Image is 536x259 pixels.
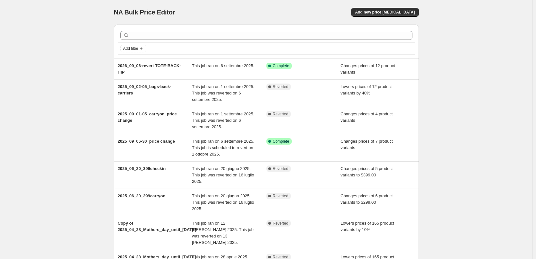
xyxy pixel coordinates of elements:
[273,84,289,89] span: Reverted
[273,139,289,144] span: Complete
[273,193,289,199] span: Reverted
[192,84,254,102] span: This job ran on 1 settembre 2025. This job was reverted on 6 settembre 2025.
[273,112,289,117] span: Reverted
[118,139,175,144] span: 2025_09_06-30_price change
[341,221,394,232] span: Lowers prices of 165 product variants by 10%
[341,193,393,205] span: Changes prices of 6 product variants to $299.00
[123,46,138,51] span: Add filter
[192,193,254,211] span: This job ran on 20 giugno 2025. This job was reverted on 16 luglio 2025.
[118,84,171,95] span: 2025_09_02-05_bags-back-carriers
[120,45,146,52] button: Add filter
[341,166,393,177] span: Changes prices of 5 product variants to $399.00
[273,166,289,171] span: Reverted
[192,112,254,129] span: This job ran on 1 settembre 2025. This job was reverted on 6 settembre 2025.
[192,139,254,156] span: This job ran on 6 settembre 2025. This job is scheduled to revert on 1 ottobre 2025.
[118,63,181,75] span: 2026_09_06-revert TOTE-BACK-HIP
[118,193,166,198] span: 2025_06_20_299carryon
[341,84,392,95] span: Lowers prices of 12 product variants by 40%
[192,221,254,245] span: This job ran on 12 [PERSON_NAME] 2025. This job was reverted on 13 [PERSON_NAME] 2025.
[355,10,415,15] span: Add new price [MEDICAL_DATA]
[118,221,196,232] span: Copy of 2025_04_28_Mothers_day_until_[DATE]
[118,112,177,123] span: 2025_09_01-05_carryon_price change
[192,63,254,68] span: This job ran on 6 settembre 2025.
[341,112,393,123] span: Changes prices of 4 product variants
[341,139,393,150] span: Changes prices of 7 product variants
[351,8,419,17] button: Add new price [MEDICAL_DATA]
[341,63,395,75] span: Changes prices of 12 product variants
[118,166,166,171] span: 2025_06_20_399checkin
[273,221,289,226] span: Reverted
[192,166,254,184] span: This job ran on 20 giugno 2025. This job was reverted on 16 luglio 2025.
[114,9,175,16] span: NA Bulk Price Editor
[273,63,289,68] span: Complete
